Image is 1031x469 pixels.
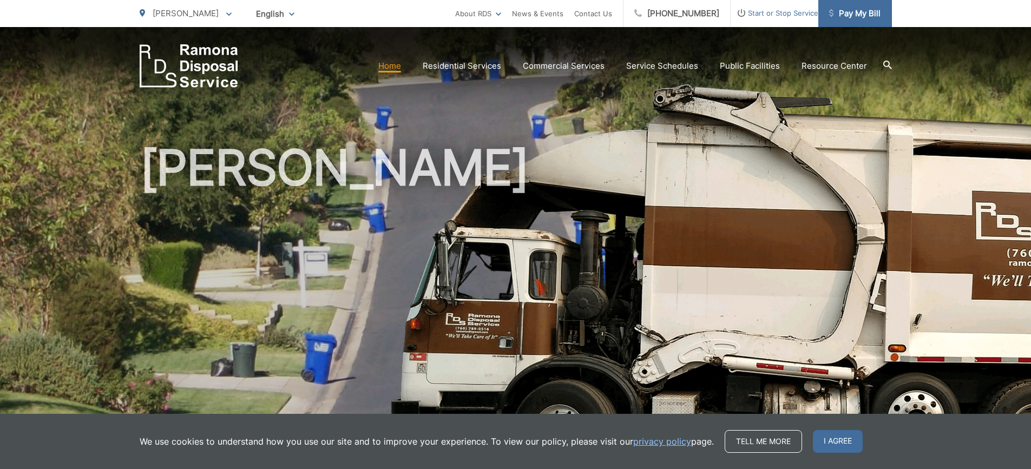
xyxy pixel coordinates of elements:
a: About RDS [455,7,501,20]
a: Contact Us [574,7,612,20]
a: Service Schedules [626,60,698,72]
a: Residential Services [423,60,501,72]
span: [PERSON_NAME] [153,8,219,18]
span: Pay My Bill [829,7,881,20]
a: News & Events [512,7,563,20]
a: Tell me more [725,430,802,453]
a: privacy policy [633,435,691,448]
a: Resource Center [802,60,867,72]
p: We use cookies to understand how you use our site and to improve your experience. To view our pol... [140,435,714,448]
span: I agree [813,430,863,453]
a: Commercial Services [523,60,605,72]
a: EDCD logo. Return to the homepage. [140,44,238,88]
span: English [248,4,303,23]
a: Public Facilities [720,60,780,72]
a: Home [378,60,401,72]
